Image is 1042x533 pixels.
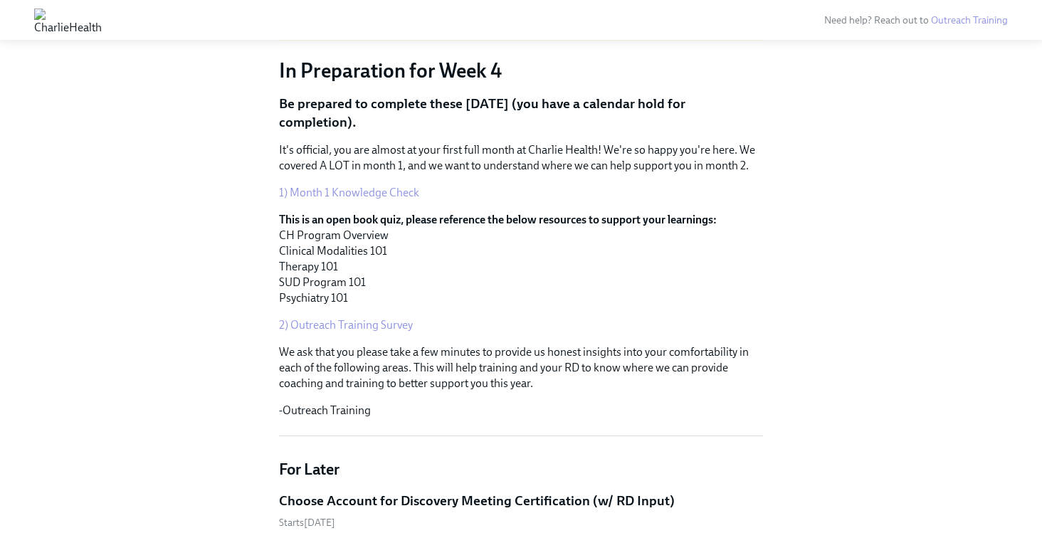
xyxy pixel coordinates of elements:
[279,403,763,418] p: -Outreach Training
[279,517,335,529] span: Tuesday, September 30th 2025, 7:00 am
[279,142,763,174] p: It's official, you are almost at your first full month at Charlie Health! We're so happy you're h...
[279,459,763,480] h4: For Later
[931,14,1008,26] a: Outreach Training
[824,14,1008,26] span: Need help? Reach out to
[279,212,763,306] p: CH Program Overview Clinical Modalities 101 Therapy 101 SUD Program 101 Psychiatry 101
[279,318,413,332] a: 2) Outreach Training Survey
[279,213,717,226] strong: This is an open book quiz, please reference the below resources to support your learnings:
[279,186,419,199] a: 1) Month 1 Knowledge Check
[279,344,763,391] p: We ask that you please take a few minutes to provide us honest insights into your comfortability ...
[279,492,763,529] a: Choose Account for Discovery Meeting Certification (w/ RD Input)Starts[DATE]
[279,95,763,131] p: Be prepared to complete these [DATE] (you have a calendar hold for completion).
[279,58,763,83] h3: In Preparation for Week 4
[34,9,102,31] img: CharlieHealth
[279,492,675,510] h5: Choose Account for Discovery Meeting Certification (w/ RD Input)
